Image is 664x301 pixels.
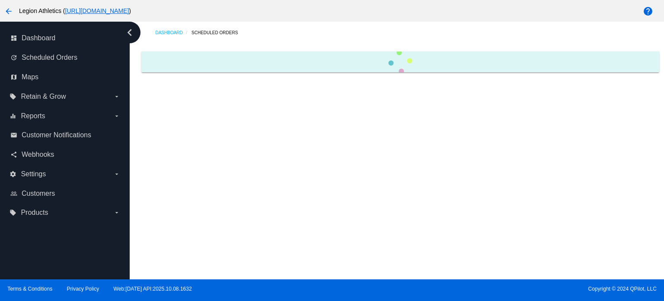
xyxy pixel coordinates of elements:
i: map [10,74,17,81]
a: email Customer Notifications [10,128,120,142]
i: equalizer [10,113,16,120]
a: Scheduled Orders [192,26,246,39]
a: share Webhooks [10,148,120,162]
a: Terms & Conditions [7,286,52,292]
a: dashboard Dashboard [10,31,120,45]
span: Maps [22,73,38,81]
i: email [10,132,17,139]
a: Dashboard [155,26,192,39]
i: arrow_drop_down [113,171,120,178]
span: Customers [22,190,55,197]
a: map Maps [10,70,120,84]
i: settings [10,171,16,178]
a: people_outline Customers [10,187,120,201]
a: Web:[DATE] API:2025.10.08.1632 [114,286,192,292]
span: Scheduled Orders [22,54,77,61]
span: Customer Notifications [22,131,91,139]
a: update Scheduled Orders [10,51,120,65]
span: Webhooks [22,151,54,159]
i: chevron_left [123,26,137,39]
span: Retain & Grow [21,93,66,100]
i: people_outline [10,190,17,197]
span: Copyright © 2024 QPilot, LLC [339,286,657,292]
i: arrow_drop_down [113,93,120,100]
span: Reports [21,112,45,120]
span: Products [21,209,48,217]
span: Legion Athletics ( ) [19,7,131,14]
span: Dashboard [22,34,55,42]
span: Settings [21,170,46,178]
i: arrow_drop_down [113,209,120,216]
mat-icon: arrow_back [3,6,14,16]
a: Privacy Policy [67,286,99,292]
i: share [10,151,17,158]
a: [URL][DOMAIN_NAME] [65,7,129,14]
mat-icon: help [643,6,653,16]
i: local_offer [10,93,16,100]
i: update [10,54,17,61]
i: dashboard [10,35,17,42]
i: arrow_drop_down [113,113,120,120]
i: local_offer [10,209,16,216]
